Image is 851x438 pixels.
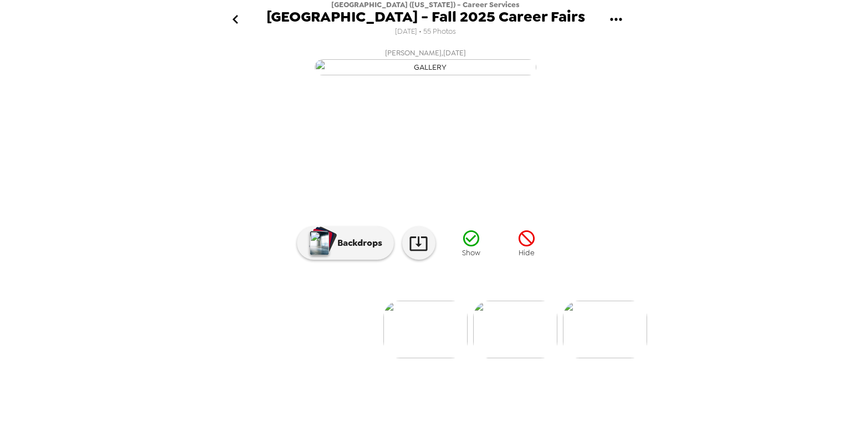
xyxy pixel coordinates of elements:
[383,301,468,358] img: gallery
[598,2,634,38] button: gallery menu
[519,248,535,257] span: Hide
[473,301,557,358] img: gallery
[332,236,382,250] p: Backdrops
[499,223,555,264] button: Hide
[315,59,536,75] img: gallery
[395,24,456,39] span: [DATE] • 55 Photos
[297,226,394,260] button: Backdrops
[217,2,253,38] button: go back
[385,47,466,59] span: [PERSON_NAME] , [DATE]
[563,301,647,358] img: gallery
[444,223,499,264] button: Show
[266,9,585,24] span: [GEOGRAPHIC_DATA] - Fall 2025 Career Fairs
[204,43,647,79] button: [PERSON_NAME],[DATE]
[462,248,480,257] span: Show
